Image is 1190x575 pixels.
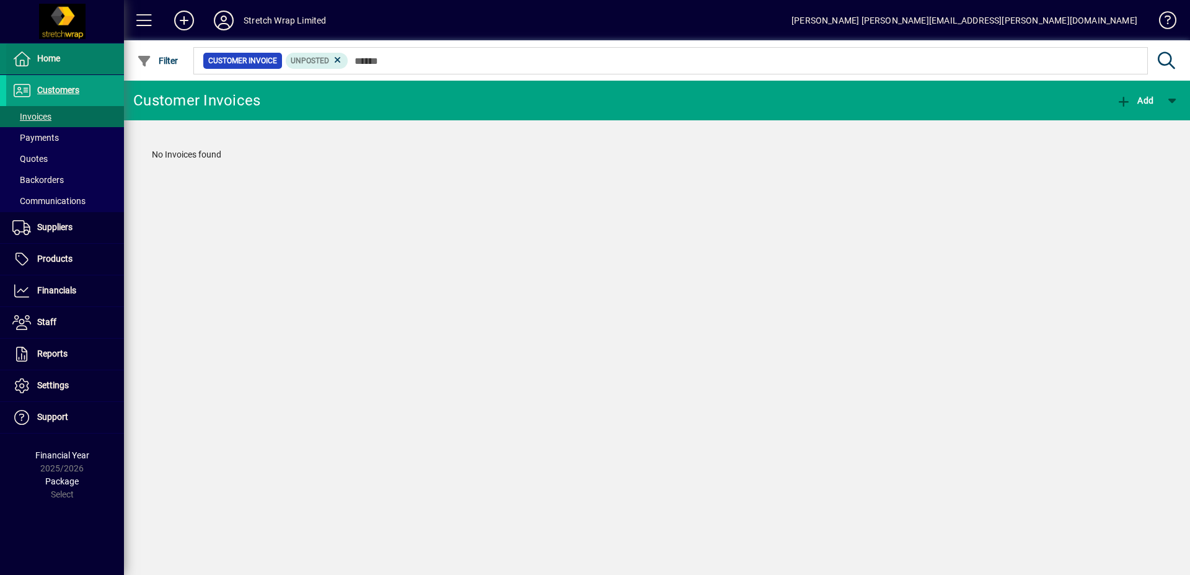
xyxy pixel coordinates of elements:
[6,148,124,169] a: Quotes
[37,317,56,327] span: Staff
[6,212,124,243] a: Suppliers
[12,154,48,164] span: Quotes
[37,349,68,359] span: Reports
[6,127,124,148] a: Payments
[244,11,327,30] div: Stretch Wrap Limited
[12,112,51,122] span: Invoices
[286,53,348,69] mat-chip: Customer Invoice Status: Unposted
[6,190,124,212] a: Communications
[37,412,68,422] span: Support
[139,136,1175,174] div: No Invoices found
[6,307,124,338] a: Staff
[1116,96,1153,105] span: Add
[37,222,73,232] span: Suppliers
[35,450,89,460] span: Financial Year
[164,9,204,32] button: Add
[1150,2,1175,43] a: Knowledge Base
[791,11,1137,30] div: [PERSON_NAME] [PERSON_NAME][EMAIL_ADDRESS][PERSON_NAME][DOMAIN_NAME]
[134,50,182,72] button: Filter
[6,106,124,127] a: Invoices
[133,91,260,110] div: Customer Invoices
[37,285,76,295] span: Financials
[37,53,60,63] span: Home
[6,43,124,74] a: Home
[37,254,73,264] span: Products
[37,85,79,95] span: Customers
[12,175,64,185] span: Backorders
[1113,89,1157,112] button: Add
[208,55,277,67] span: Customer Invoice
[137,56,178,66] span: Filter
[6,244,124,275] a: Products
[45,476,79,486] span: Package
[37,380,69,390] span: Settings
[6,339,124,370] a: Reports
[12,133,59,143] span: Payments
[204,9,244,32] button: Profile
[6,169,124,190] a: Backorders
[6,402,124,433] a: Support
[6,370,124,401] a: Settings
[291,56,329,65] span: Unposted
[12,196,86,206] span: Communications
[6,275,124,306] a: Financials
